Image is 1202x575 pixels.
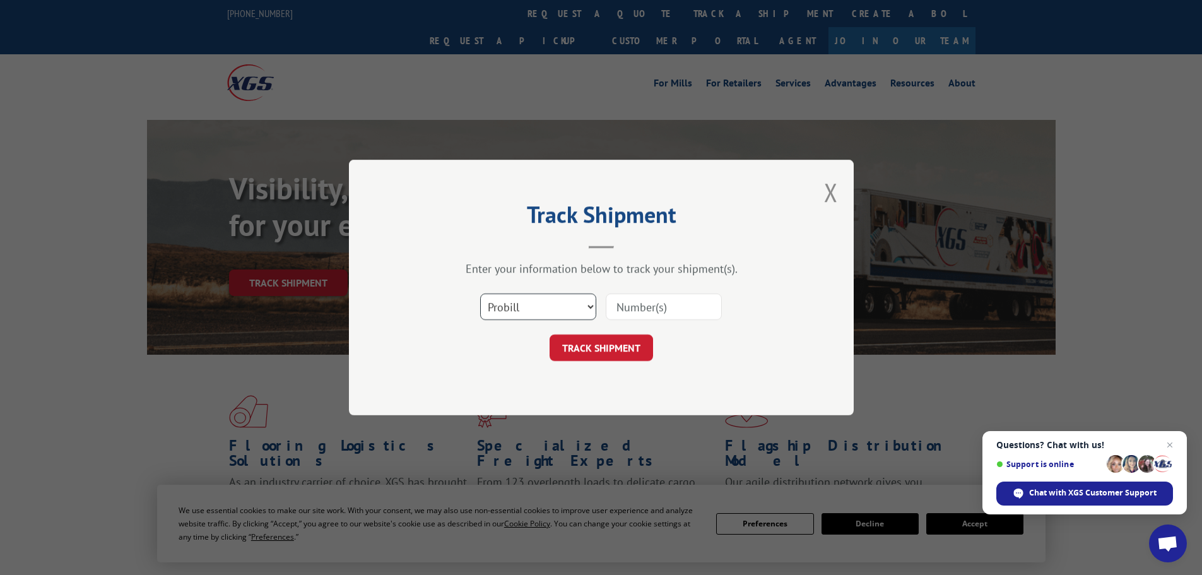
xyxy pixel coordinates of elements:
[1149,525,1187,562] div: Open chat
[996,459,1102,469] span: Support is online
[412,206,791,230] h2: Track Shipment
[606,293,722,320] input: Number(s)
[412,261,791,276] div: Enter your information below to track your shipment(s).
[996,482,1173,506] div: Chat with XGS Customer Support
[1162,437,1177,453] span: Close chat
[996,440,1173,450] span: Questions? Chat with us!
[824,175,838,209] button: Close modal
[1029,487,1157,499] span: Chat with XGS Customer Support
[550,335,653,361] button: TRACK SHIPMENT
